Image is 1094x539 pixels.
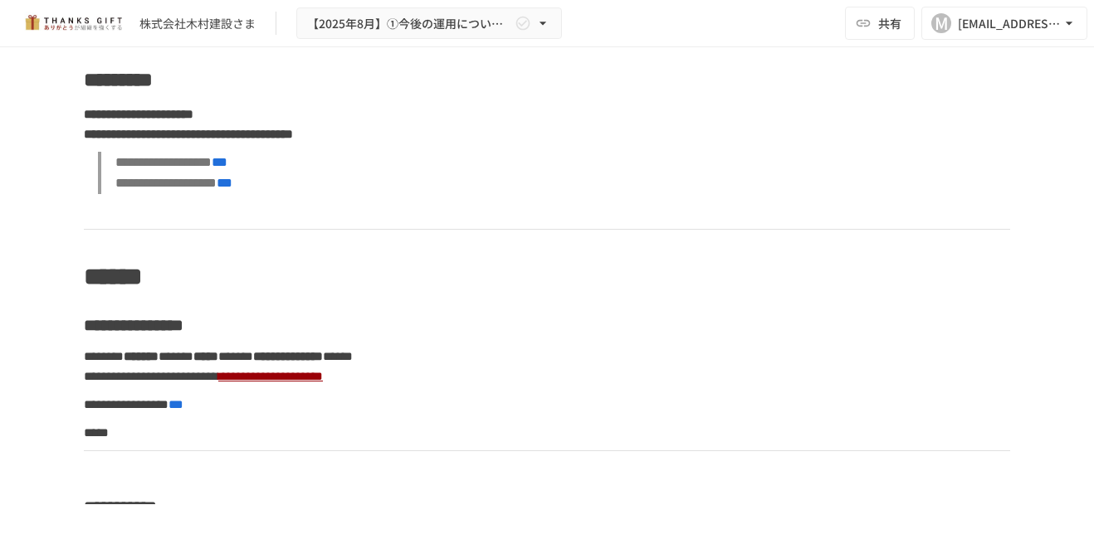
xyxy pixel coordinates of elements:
span: 共有 [878,14,901,32]
button: 【2025年8月】①今後の運用についてのご案内/THANKS GIFTキックオフMTG [296,7,562,40]
img: mMP1OxWUAhQbsRWCurg7vIHe5HqDpP7qZo7fRoNLXQh [20,10,126,36]
button: 共有 [845,7,915,40]
button: M[EMAIL_ADDRESS][DOMAIN_NAME] [921,7,1087,40]
div: [EMAIL_ADDRESS][DOMAIN_NAME] [958,13,1061,34]
div: M [931,13,951,33]
span: 【2025年8月】①今後の運用についてのご案内/THANKS GIFTキックオフMTG [307,13,511,34]
div: 株式会社木村建設さま [139,15,256,32]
